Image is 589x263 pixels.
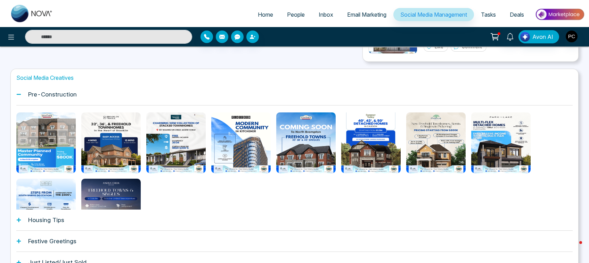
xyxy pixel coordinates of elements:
[28,238,76,245] h1: Festive Greetings
[503,8,531,21] a: Deals
[566,31,578,42] img: User Avatar
[481,11,496,18] span: Tasks
[520,32,530,42] img: Lead Flow
[11,5,53,22] img: Nova CRM Logo
[534,7,585,22] img: Market-place.gif
[312,8,340,21] a: Inbox
[474,8,503,21] a: Tasks
[565,239,582,256] iframe: Intercom live chat
[347,11,386,18] span: Email Marketing
[251,8,280,21] a: Home
[400,11,467,18] span: Social Media Management
[319,11,333,18] span: Inbox
[518,30,559,43] button: Avon AI
[28,217,64,223] h1: Housing Tips
[16,75,573,81] h1: Social Media Creatives
[280,8,312,21] a: People
[340,8,393,21] a: Email Marketing
[532,33,553,41] span: Avon AI
[435,44,443,50] p: Like
[462,44,482,50] p: Comment
[510,11,524,18] span: Deals
[28,91,77,98] h1: Pre-Construction
[258,11,273,18] span: Home
[393,8,474,21] a: Social Media Management
[287,11,305,18] span: People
